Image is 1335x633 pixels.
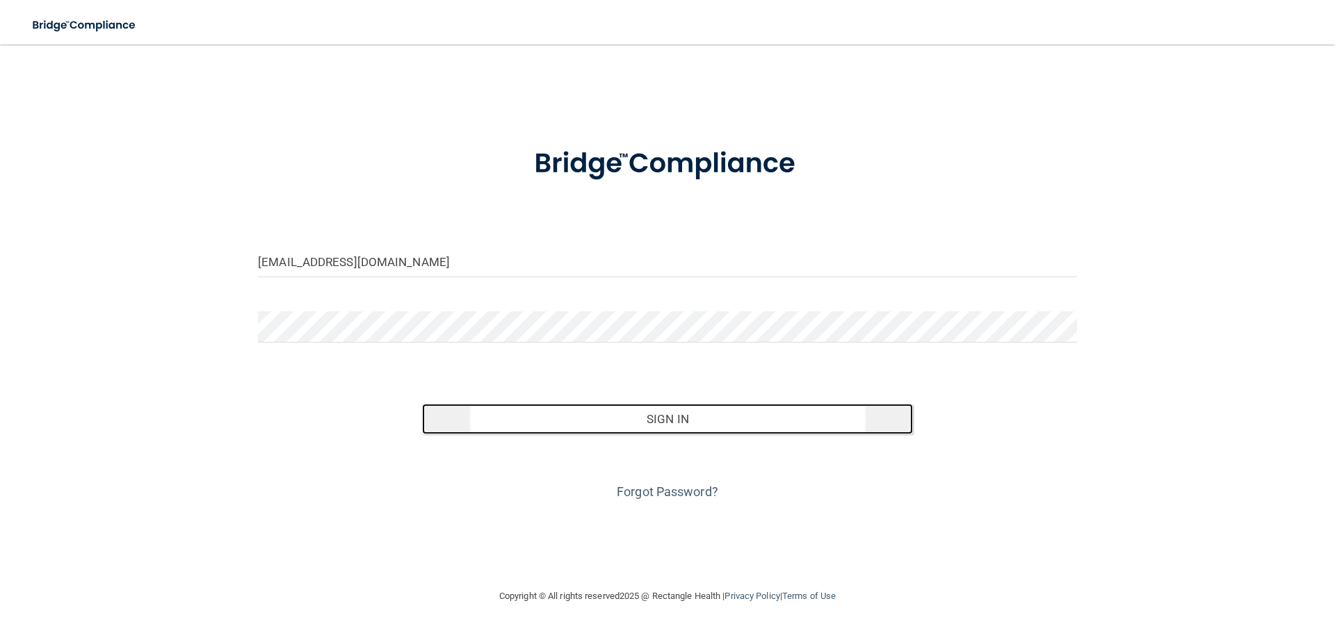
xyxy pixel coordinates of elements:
[725,591,779,601] a: Privacy Policy
[505,128,830,200] img: bridge_compliance_login_screen.278c3ca4.svg
[782,591,836,601] a: Terms of Use
[617,484,718,499] a: Forgot Password?
[258,246,1077,277] input: Email
[422,404,914,434] button: Sign In
[21,11,149,40] img: bridge_compliance_login_screen.278c3ca4.svg
[414,574,921,618] div: Copyright © All rights reserved 2025 @ Rectangle Health | |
